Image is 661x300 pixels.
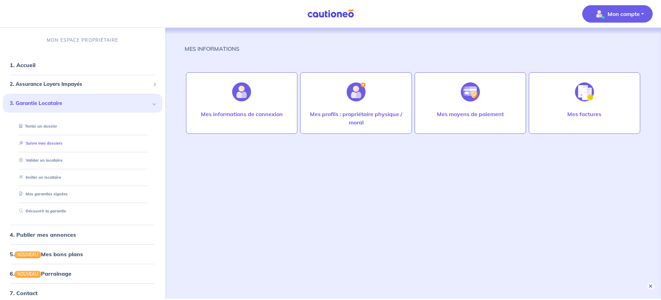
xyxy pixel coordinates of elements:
[16,141,62,146] a: Suivre mes dossiers
[305,9,357,18] img: Cautioneo
[11,138,154,149] div: Suivre mes dossiers
[307,110,404,127] p: Mes profils : propriétaire physique / moral
[437,110,504,118] p: Mes moyens de paiement
[16,175,61,180] a: Inviter un locataire
[11,205,154,217] div: Découvrir la garantie
[10,99,150,107] span: 3. Garantie Locataire
[11,189,154,200] div: Mes garanties signées
[3,228,162,242] div: 4. Publier mes annonces
[11,172,154,183] div: Inviter un locataire
[232,82,251,102] img: illu_account.svg
[347,82,366,102] img: illu_account_add.svg
[10,251,83,258] a: 5.NOUVEAUMes bons plans
[10,62,35,69] a: 1. Accueil
[16,209,66,213] a: Découvrir la garantie
[10,270,71,277] a: 6.NOUVEAUParrainage
[11,121,154,132] div: Tester un dossier
[608,10,640,18] p: Mon compte
[47,37,118,43] p: MON ESPACE PROPRIÉTAIRE
[16,124,57,129] a: Tester un dossier
[3,94,162,113] div: 3. Garantie Locataire
[3,58,162,72] div: 1. Accueil
[647,283,654,290] button: ×
[594,8,605,19] img: illu_account_valid_menu.svg
[16,158,62,163] a: Valider un locataire
[582,5,653,23] button: illu_account_valid_menu.svgMon compte
[10,231,76,238] a: 4. Publier mes annonces
[10,81,150,89] span: 2. Assurance Loyers Impayés
[3,78,162,91] div: 2. Assurance Loyers Impayés
[3,247,162,261] div: 5.NOUVEAUMes bons plans
[185,44,239,53] p: MES INFORMATIONS
[461,82,480,102] img: illu_credit_card_no_anim.svg
[11,155,154,166] div: Valider un locataire
[575,82,594,102] img: illu_invoice.svg
[16,192,68,197] a: Mes garanties signées
[567,110,601,118] p: Mes factures
[3,267,162,281] div: 6.NOUVEAUParrainage
[201,110,283,118] p: Mes informations de connexion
